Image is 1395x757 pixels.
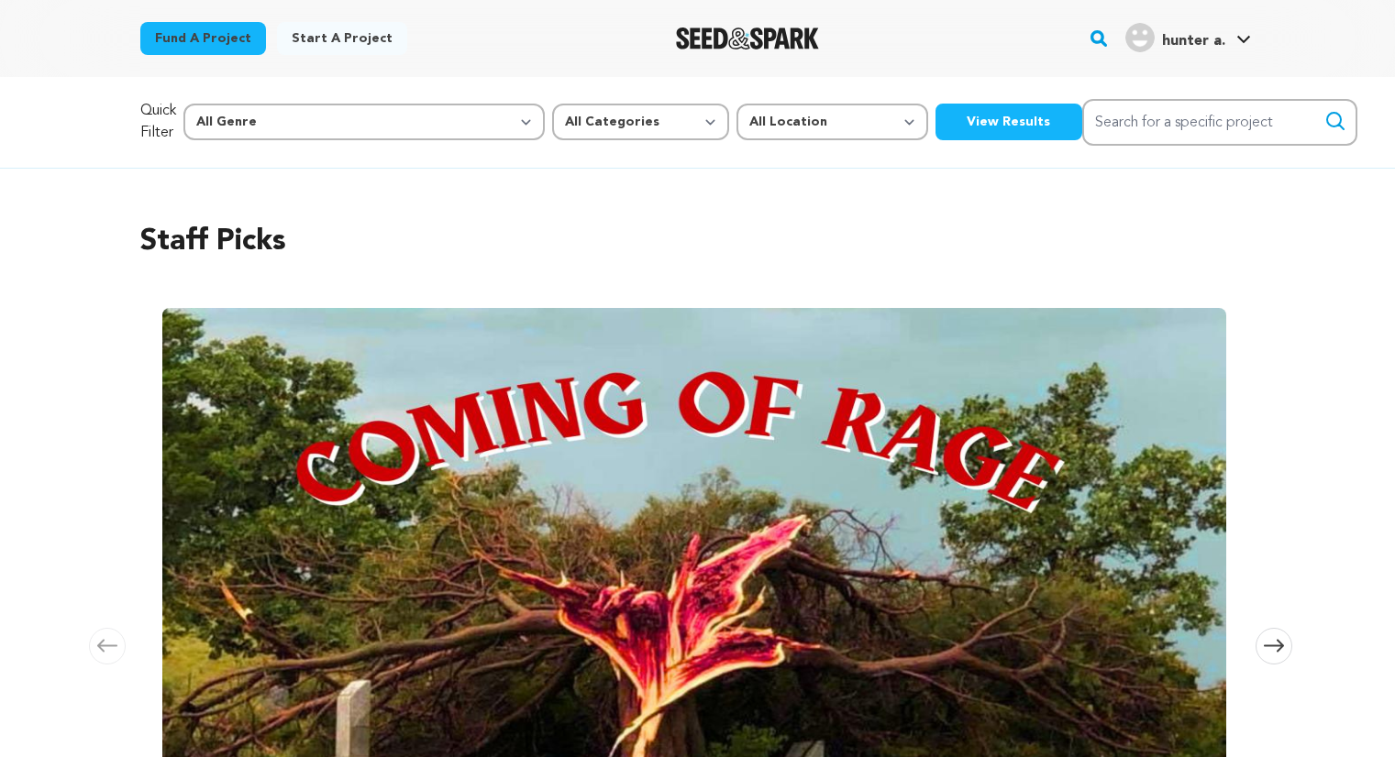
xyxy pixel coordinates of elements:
span: hunter a. [1162,34,1225,49]
div: hunter a.'s Profile [1125,23,1225,52]
img: user.png [1125,23,1155,52]
img: Seed&Spark Logo Dark Mode [676,27,820,49]
h2: Staff Picks [140,220,1256,264]
input: Search for a specific project [1082,99,1357,146]
a: Start a project [277,22,407,55]
a: Seed&Spark Homepage [676,27,820,49]
p: Quick Filter [140,100,176,144]
button: View Results [936,104,1082,140]
a: Fund a project [140,22,266,55]
span: hunter a.'s Profile [1122,19,1255,58]
a: hunter a.'s Profile [1122,19,1255,52]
